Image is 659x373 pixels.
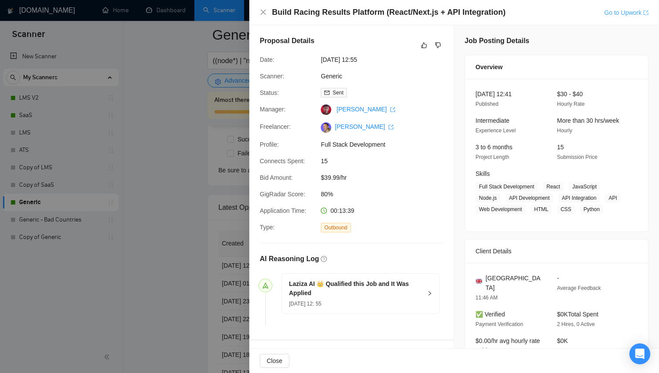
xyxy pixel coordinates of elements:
span: $39.99/hr [321,173,452,182]
button: like [419,40,429,50]
span: Manager: [260,106,285,113]
span: dislike [435,42,441,49]
span: Profile: [260,141,279,148]
span: Date: [260,56,274,63]
span: Experience Level [476,128,516,134]
a: [PERSON_NAME] export [335,123,394,130]
span: Scanner: [260,73,284,80]
span: Project Length [476,154,509,160]
span: Payment Verification [476,321,523,327]
span: $0K Total Spent [557,311,598,318]
a: [PERSON_NAME] export [336,106,395,113]
div: Open Intercom Messenger [629,343,650,364]
span: Outbound [321,223,351,232]
span: React [543,182,564,192]
span: Published [476,101,499,107]
span: Node.js [476,193,500,203]
span: HTML [531,205,552,214]
span: Overview [476,62,503,72]
span: Sent [333,90,343,96]
span: 11:46 AM [476,295,498,301]
span: JavaScript [569,182,600,192]
span: 15 [557,144,564,151]
span: right [427,291,432,296]
span: Web Development [476,205,526,214]
span: send [262,282,268,289]
button: dislike [433,40,443,50]
span: Intermediate [476,117,510,124]
span: 00:13:39 [330,207,354,214]
span: ✅ Verified [476,311,505,318]
span: [DATE] 12: 55 [289,301,321,307]
button: Close [260,354,289,368]
span: Application Time: [260,207,306,214]
span: clock-circle [321,208,327,214]
span: close [260,9,267,16]
span: Average Feedback [557,285,601,291]
span: Generic [321,71,452,81]
img: 🇬🇧 [476,278,482,284]
span: 80% [321,189,452,199]
span: API Development [506,193,553,203]
span: export [388,124,394,130]
h4: Build Racing Results Platform (React/Next.js + API Integration) [272,7,506,18]
h5: Proposal Details [260,36,314,46]
span: 2 Hires, 0 Active [557,321,595,327]
span: Submission Price [557,154,598,160]
span: Full Stack Development [476,182,538,192]
span: $30 - $40 [557,91,583,97]
span: CSS [557,205,575,214]
span: [DATE] 12:41 [476,91,512,97]
h5: AI Reasoning Log [260,254,319,264]
span: export [390,107,395,112]
span: Connects Spent: [260,158,305,165]
a: Go to Upworkexport [604,9,649,16]
span: like [421,42,427,49]
span: [GEOGRAPHIC_DATA] [486,273,543,292]
span: Hourly Rate [557,101,584,107]
span: Status: [260,89,279,96]
span: More than 30 hrs/week [557,117,619,124]
span: Total Spent [557,348,583,354]
span: export [643,10,649,15]
button: Close [260,9,267,16]
h5: Laziza AI 👑 Qualified this Job and It Was Applied [289,279,422,298]
span: [DATE] 12:55 [321,55,452,64]
span: mail [324,90,329,95]
span: Freelancer: [260,123,291,130]
span: Full Stack Development [321,140,452,149]
span: Python [580,205,603,214]
span: question-circle [321,256,327,262]
span: $0K [557,337,568,344]
span: 3 to 6 months [476,144,513,151]
span: Hourly [557,128,572,134]
span: API Integration [558,193,600,203]
h5: Job Posting Details [465,36,529,46]
span: $0.00/hr avg hourly rate paid [476,337,540,354]
span: GigRadar Score: [260,191,305,198]
span: Type: [260,224,275,231]
span: API [605,193,620,203]
span: Close [267,356,282,366]
span: - [557,275,559,282]
span: Bid Amount: [260,174,293,181]
span: 15 [321,156,452,166]
div: Client Details [476,239,638,263]
span: Skills [476,170,490,177]
img: c1fLOt7IRNoRTqMDzQpH-yuksa4op7fHU5moMo4jw0wVFd4TEvIxXRy8xfbAMSqx44 [321,122,331,133]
